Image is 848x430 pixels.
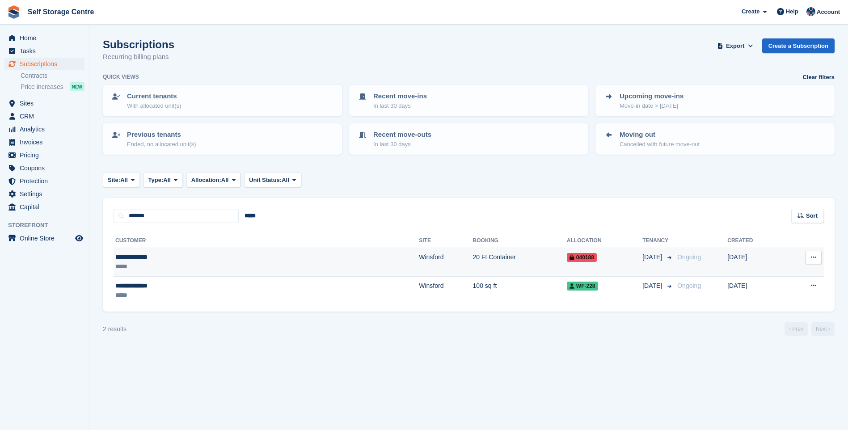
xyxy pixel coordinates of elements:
[21,83,63,91] span: Price increases
[20,149,73,161] span: Pricing
[249,176,282,185] span: Unit Status:
[419,234,473,248] th: Site
[373,130,431,140] p: Recent move-outs
[811,322,835,336] a: Next
[127,91,181,101] p: Current tenants
[642,253,664,262] span: [DATE]
[21,72,84,80] a: Contracts
[4,201,84,213] a: menu
[103,52,174,62] p: Recurring billing plans
[642,281,664,291] span: [DATE]
[282,176,289,185] span: All
[20,188,73,200] span: Settings
[70,82,84,91] div: NEW
[191,176,221,185] span: Allocation:
[762,38,835,53] a: Create a Subscription
[4,232,84,245] a: menu
[727,234,783,248] th: Created
[127,101,181,110] p: With allocated unit(s)
[727,276,783,304] td: [DATE]
[567,253,597,262] span: 040188
[473,276,567,304] td: 100 sq ft
[4,32,84,44] a: menu
[114,234,419,248] th: Customer
[20,162,73,174] span: Coupons
[817,8,840,17] span: Account
[20,58,73,70] span: Subscriptions
[596,86,834,115] a: Upcoming move-ins Move-in date > [DATE]
[127,130,196,140] p: Previous tenants
[4,162,84,174] a: menu
[8,221,89,230] span: Storefront
[103,325,127,334] div: 2 results
[373,101,427,110] p: In last 30 days
[726,42,744,51] span: Export
[108,176,120,185] span: Site:
[4,175,84,187] a: menu
[806,211,818,220] span: Sort
[103,173,140,187] button: Site: All
[786,7,798,16] span: Help
[24,4,97,19] a: Self Storage Centre
[742,7,759,16] span: Create
[20,136,73,148] span: Invoices
[567,234,642,248] th: Allocation
[120,176,128,185] span: All
[103,73,139,81] h6: Quick views
[350,86,587,115] a: Recent move-ins In last 30 days
[20,175,73,187] span: Protection
[20,201,73,213] span: Capital
[4,97,84,110] a: menu
[20,45,73,57] span: Tasks
[221,176,229,185] span: All
[473,234,567,248] th: Booking
[4,123,84,135] a: menu
[642,234,674,248] th: Tenancy
[373,140,431,149] p: In last 30 days
[20,97,73,110] span: Sites
[620,101,683,110] p: Move-in date > [DATE]
[802,73,835,82] a: Clear filters
[4,188,84,200] a: menu
[4,110,84,122] a: menu
[20,123,73,135] span: Analytics
[419,276,473,304] td: Winsford
[20,232,73,245] span: Online Store
[4,58,84,70] a: menu
[148,176,164,185] span: Type:
[785,322,808,336] a: Previous
[677,282,701,289] span: Ongoing
[4,149,84,161] a: menu
[806,7,815,16] img: Clair Cole
[4,136,84,148] a: menu
[4,45,84,57] a: menu
[104,124,341,154] a: Previous tenants Ended, no allocated unit(s)
[620,130,700,140] p: Moving out
[350,124,587,154] a: Recent move-outs In last 30 days
[186,173,241,187] button: Allocation: All
[104,86,341,115] a: Current tenants With allocated unit(s)
[20,32,73,44] span: Home
[244,173,301,187] button: Unit Status: All
[143,173,183,187] button: Type: All
[21,82,84,92] a: Price increases NEW
[727,248,783,277] td: [DATE]
[567,282,598,291] span: WF-228
[596,124,834,154] a: Moving out Cancelled with future move-out
[373,91,427,101] p: Recent move-ins
[716,38,755,53] button: Export
[20,110,73,122] span: CRM
[7,5,21,19] img: stora-icon-8386f47178a22dfd0bd8f6a31ec36ba5ce8667c1dd55bd0f319d3a0aa187defe.svg
[620,91,683,101] p: Upcoming move-ins
[620,140,700,149] p: Cancelled with future move-out
[473,248,567,277] td: 20 Ft Container
[127,140,196,149] p: Ended, no allocated unit(s)
[419,248,473,277] td: Winsford
[163,176,171,185] span: All
[103,38,174,51] h1: Subscriptions
[783,322,836,336] nav: Page
[74,233,84,244] a: Preview store
[677,253,701,261] span: Ongoing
